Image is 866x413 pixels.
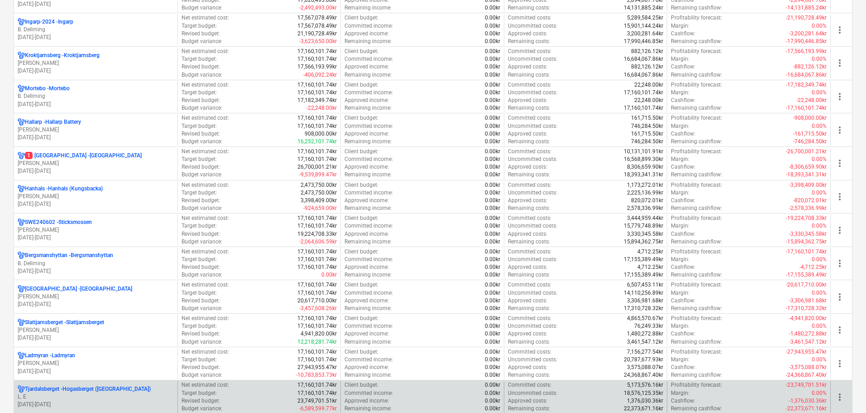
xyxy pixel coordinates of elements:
[671,148,722,155] p: Profitability forecast :
[631,48,663,55] p: 882,126.12kr
[18,326,174,334] p: [PERSON_NAME]
[786,104,827,112] p: -17,160,101.74kr
[671,214,722,222] p: Profitability forecast :
[18,126,174,134] p: [PERSON_NAME]
[25,52,100,59] p: Kroktjarnsberg - Kroktjarnsberg
[297,163,337,171] p: 26,700,001.21kr
[18,101,174,108] p: [DATE] - [DATE]
[834,225,845,236] span: more_vert
[508,130,547,138] p: Approved costs :
[182,130,220,138] p: Revised budget :
[18,0,174,8] p: [DATE] - [DATE]
[508,55,557,63] p: Uncommitted costs :
[18,52,25,59] div: Project has multi currencies enabled
[634,81,663,89] p: 22,248.00kr
[485,97,500,104] p: 0.00kr
[671,30,695,38] p: Cashflow :
[182,171,222,179] p: Budget variance :
[485,71,500,79] p: 0.00kr
[18,85,174,108] div: Mortebo -MorteboB. Dellming[DATE]-[DATE]
[631,114,663,122] p: 161,715.50kr
[344,155,393,163] p: Committed income :
[485,104,500,112] p: 0.00kr
[344,114,378,122] p: Client budget :
[786,4,827,12] p: -14,131,885.24kr
[18,118,25,126] div: Project has multi currencies enabled
[182,163,220,171] p: Revised budget :
[182,222,217,230] p: Target budget :
[344,4,392,12] p: Remaining income :
[18,401,174,408] p: [DATE] - [DATE]
[508,163,547,171] p: Approved costs :
[182,155,217,163] p: Target budget :
[671,71,722,79] p: Remaining cashflow :
[344,214,378,222] p: Client budget :
[25,18,73,26] p: Ingarp-2024 - Ingarp
[25,85,70,92] p: Mortebo - Mortebo
[789,30,827,38] p: -3,200,281.64kr
[299,38,337,45] p: -3,623,650.00kr
[671,204,722,212] p: Remaining cashflow :
[18,393,174,401] p: L. E
[182,55,217,63] p: Target budget :
[18,92,174,100] p: B. Dellming
[508,204,550,212] p: Remaining costs :
[508,104,550,112] p: Remaining costs :
[508,22,557,30] p: Uncommitted costs :
[634,97,663,104] p: 22,248.00kr
[344,222,393,230] p: Committed income :
[182,214,229,222] p: Net estimated cost :
[301,189,337,197] p: 2,473,750.00kr
[624,104,663,112] p: 17,160,101.74kr
[624,89,663,97] p: 17,160,101.74kr
[18,193,174,200] p: [PERSON_NAME]
[18,18,174,41] div: Ingarp-2024 -IngarpB. Dellming[DATE]-[DATE]
[812,55,827,63] p: 0.00%
[671,4,722,12] p: Remaining cashflow :
[18,18,25,26] div: Project has multi currencies enabled
[485,81,500,89] p: 0.00kr
[627,14,663,22] p: 5,289,584.25kr
[671,81,722,89] p: Profitability forecast :
[182,181,229,189] p: Net estimated cost :
[182,122,217,130] p: Target budget :
[18,368,174,375] p: [DATE] - [DATE]
[344,189,393,197] p: Committed income :
[834,91,845,102] span: more_vert
[182,148,229,155] p: Net estimated cost :
[485,197,500,204] p: 0.00kr
[18,118,174,141] div: Hallarp -Hallarp Battery[PERSON_NAME][DATE]-[DATE]
[834,125,845,136] span: more_vert
[631,122,663,130] p: 746,284.50kr
[18,252,25,259] div: Project has multi currencies enabled
[508,97,547,104] p: Approved costs :
[508,155,557,163] p: Uncommitted costs :
[25,152,142,160] p: [GEOGRAPHIC_DATA] - [GEOGRAPHIC_DATA]
[182,71,222,79] p: Budget variance :
[182,230,220,238] p: Revised budget :
[508,81,551,89] p: Committed costs :
[344,63,389,71] p: Approved income :
[624,171,663,179] p: 18,393,341.31kr
[18,352,25,360] div: Project has multi currencies enabled
[306,104,337,112] p: -22,248.00kr
[18,360,174,367] p: [PERSON_NAME]
[485,171,500,179] p: 0.00kr
[786,14,827,22] p: -21,190,728.49kr
[812,155,827,163] p: 0.00%
[303,204,337,212] p: -924,659.00kr
[18,134,174,141] p: [DATE] - [DATE]
[834,258,845,269] span: more_vert
[344,89,393,97] p: Committed income :
[786,38,827,45] p: -17,990,446.85kr
[485,138,500,146] p: 0.00kr
[624,148,663,155] p: 10,131,101.91kr
[671,155,689,163] p: Margin :
[508,222,557,230] p: Uncommitted costs :
[297,222,337,230] p: 17,160,101.74kr
[301,181,337,189] p: 2,473,750.00kr
[297,55,337,63] p: 17,160,101.74kr
[297,81,337,89] p: 17,160,101.74kr
[297,97,337,104] p: 17,182,349.74kr
[508,122,557,130] p: Uncommitted costs :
